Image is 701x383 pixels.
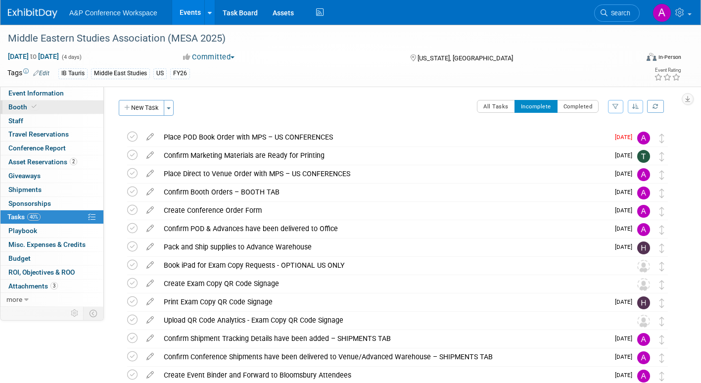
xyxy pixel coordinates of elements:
[637,223,650,236] img: Amanda Oney
[8,130,69,138] span: Travel Reservations
[418,54,513,62] span: [US_STATE], [GEOGRAPHIC_DATA]
[594,4,640,22] a: Search
[637,187,650,199] img: Amanda Oney
[0,210,103,224] a: Tasks40%
[0,238,103,251] a: Misc. Expenses & Credits
[659,207,664,216] i: Move task
[637,296,650,309] img: Hannah Siegel
[615,152,637,159] span: [DATE]
[33,70,49,77] a: Edit
[141,151,159,160] a: edit
[91,68,150,79] div: Middle East Studies
[615,353,637,360] span: [DATE]
[141,297,159,306] a: edit
[637,205,650,218] img: Amanda Oney
[141,206,159,215] a: edit
[615,189,637,195] span: [DATE]
[637,370,650,383] img: Amanda Oney
[159,147,609,164] div: Confirm Marketing Materials are Ready for Printing
[659,152,664,161] i: Move task
[141,261,159,270] a: edit
[659,317,664,326] i: Move task
[141,188,159,196] a: edit
[141,316,159,325] a: edit
[7,213,41,221] span: Tasks
[8,8,57,18] img: ExhibitDay
[8,144,66,152] span: Conference Report
[58,68,88,79] div: IB Tauris
[659,280,664,289] i: Move task
[159,239,609,255] div: Pack and Ship supplies to Advance Warehouse
[0,114,103,128] a: Staff
[659,225,664,235] i: Move task
[615,170,637,177] span: [DATE]
[153,68,167,79] div: US
[159,129,609,145] div: Place POD Book Order with MPS – US CONFERENCES
[647,53,656,61] img: Format-Inperson.png
[637,168,650,181] img: Amanda Oney
[8,240,86,248] span: Misc. Expenses & Credits
[141,133,159,142] a: edit
[141,279,159,288] a: edit
[654,68,681,73] div: Event Rating
[0,183,103,196] a: Shipments
[180,52,238,62] button: Committed
[50,282,58,289] span: 3
[0,252,103,265] a: Budget
[159,220,609,237] div: Confirm POD & Advances have been delivered to Office
[0,142,103,155] a: Conference Report
[659,298,664,308] i: Move task
[0,293,103,306] a: more
[159,275,617,292] div: Create Exam Copy QR Code Signage
[0,87,103,100] a: Event Information
[8,282,58,290] span: Attachments
[159,202,609,219] div: Create Conference Order Form
[0,128,103,141] a: Travel Reservations
[658,53,681,61] div: In-Person
[637,132,650,144] img: Amanda Oney
[70,158,77,165] span: 2
[637,150,650,163] img: Tia Ali
[615,207,637,214] span: [DATE]
[0,280,103,293] a: Attachments3
[4,30,624,48] div: Middle Eastern Studies Association (MESA 2025)
[8,254,31,262] span: Budget
[653,3,671,22] img: Amanda Oney
[659,262,664,271] i: Move task
[637,351,650,364] img: Amanda Oney
[637,333,650,346] img: Amanda Oney
[0,224,103,238] a: Playbook
[69,9,157,17] span: A&P Conference Workspace
[8,117,23,125] span: Staff
[659,353,664,363] i: Move task
[159,165,609,182] div: Place Direct to Venue Order with MPS – US CONFERENCES
[29,52,38,60] span: to
[608,9,630,17] span: Search
[27,213,41,221] span: 40%
[141,224,159,233] a: edit
[615,134,637,141] span: [DATE]
[8,199,51,207] span: Sponsorships
[8,158,77,166] span: Asset Reservations
[8,172,41,180] span: Giveaways
[8,268,75,276] span: ROI, Objectives & ROO
[659,189,664,198] i: Move task
[637,315,650,328] img: Unassigned
[615,372,637,379] span: [DATE]
[141,371,159,380] a: edit
[6,295,22,303] span: more
[615,243,637,250] span: [DATE]
[84,307,104,320] td: Toggle Event Tabs
[615,298,637,305] span: [DATE]
[159,330,609,347] div: Confirm Shipment Tracking Details have been added – SHIPMENTS TAB
[141,169,159,178] a: edit
[0,266,103,279] a: ROI, Objectives & ROO
[615,335,637,342] span: [DATE]
[159,293,609,310] div: Print Exam Copy QR Code Signage
[159,184,609,200] div: Confirm Booth Orders – BOOTH TAB
[581,51,681,66] div: Event Format
[159,257,617,274] div: Book iPad for Exam Copy Requests - OPTIONAL US ONLY
[477,100,515,113] button: All Tasks
[659,335,664,344] i: Move task
[659,170,664,180] i: Move task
